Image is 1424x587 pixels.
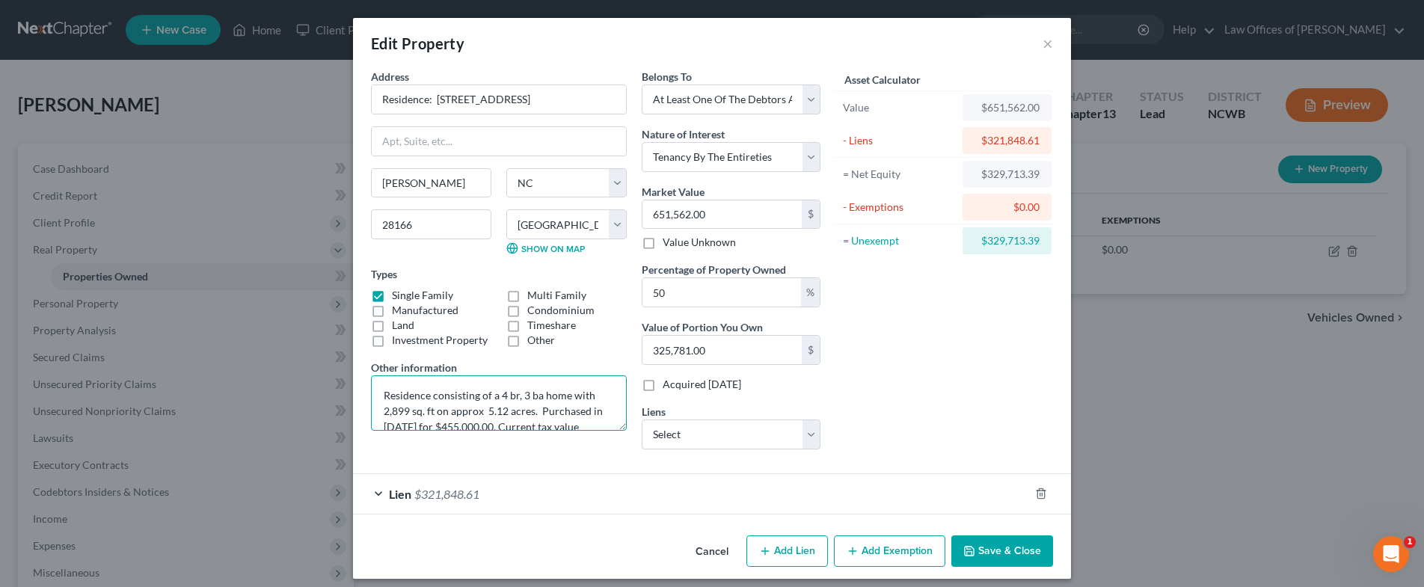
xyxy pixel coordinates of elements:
[801,278,820,307] div: %
[527,318,576,333] label: Timeshare
[975,233,1040,248] div: $329,713.39
[843,233,956,248] div: = Unexempt
[975,100,1040,115] div: $651,562.00
[663,377,741,392] label: Acquired [DATE]
[372,85,626,114] input: Enter address...
[371,209,491,239] input: Enter zip...
[843,133,956,148] div: - Liens
[684,537,740,567] button: Cancel
[843,200,956,215] div: - Exemptions
[642,200,802,229] input: 0.00
[414,487,479,501] span: $321,848.61
[371,266,397,282] label: Types
[527,288,586,303] label: Multi Family
[372,127,626,156] input: Apt, Suite, etc...
[642,278,801,307] input: 0.00
[392,288,453,303] label: Single Family
[642,184,705,200] label: Market Value
[392,333,488,348] label: Investment Property
[802,336,820,364] div: $
[843,100,956,115] div: Value
[642,262,786,277] label: Percentage of Property Owned
[951,535,1053,567] button: Save & Close
[372,169,491,197] input: Enter city...
[642,336,802,364] input: 0.00
[843,167,956,182] div: = Net Equity
[371,360,457,375] label: Other information
[642,319,763,335] label: Value of Portion You Own
[663,235,736,250] label: Value Unknown
[1043,34,1053,52] button: ×
[975,167,1040,182] div: $329,713.39
[642,126,725,142] label: Nature of Interest
[392,303,458,318] label: Manufactured
[527,303,595,318] label: Condominium
[371,33,464,54] div: Edit Property
[392,318,414,333] label: Land
[371,70,409,83] span: Address
[975,200,1040,215] div: $0.00
[527,333,555,348] label: Other
[1373,536,1409,572] iframe: Intercom live chat
[389,487,411,501] span: Lien
[834,535,945,567] button: Add Exemption
[802,200,820,229] div: $
[746,535,828,567] button: Add Lien
[506,242,585,254] a: Show on Map
[642,404,666,419] label: Liens
[975,133,1040,148] div: $321,848.61
[642,70,692,83] span: Belongs To
[844,72,921,87] label: Asset Calculator
[1404,536,1416,548] span: 1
